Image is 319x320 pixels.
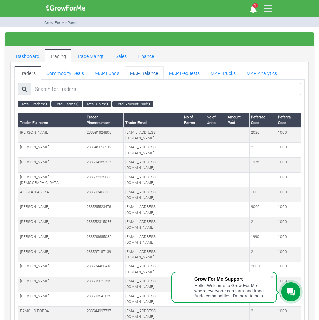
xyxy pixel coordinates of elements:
a: 1 [247,7,260,13]
a: MAP Analytics [241,66,282,79]
td: 233597187139 [85,247,123,262]
td: 233593408301 [85,187,123,202]
td: [EMAIL_ADDRESS][DOMAIN_NAME] [124,187,182,202]
td: 233595621395 [85,277,123,292]
div: Grow For Me Support [194,276,270,282]
b: 0 [76,101,79,106]
td: [EMAIL_ADDRESS][DOMAIN_NAME] [124,158,182,173]
td: [EMAIL_ADDRESS][DOMAIN_NAME] [124,292,182,306]
a: Sales [110,49,132,62]
td: 1000 [276,187,301,202]
td: [PERSON_NAME] [18,277,85,292]
td: [EMAIL_ADDRESS][DOMAIN_NAME] [124,143,182,158]
td: 2 [249,247,276,262]
td: 233594985312 [85,158,123,173]
td: 2009 [249,262,276,277]
td: 233591924806 [85,128,123,143]
th: Trader Phonenumber [85,113,123,127]
a: Traders [14,66,41,79]
th: Trader Fullname [18,113,85,127]
td: 233545098912 [85,143,123,158]
td: [EMAIL_ADDRESS][DOMAIN_NAME] [124,202,182,217]
td: [PERSON_NAME] [18,292,85,306]
div: Hello! Welcome to Grow For Me where everyone can farm and trade Agric commodities. I'm here to help. [194,283,270,298]
th: Referred Code [249,113,276,127]
a: MAP Balance [125,66,164,79]
th: No of Farms [182,113,205,127]
td: 233593541625 [85,292,123,306]
small: Total Traders: [18,101,50,107]
td: [PERSON_NAME] [18,202,85,217]
td: 233532925083 [85,173,123,187]
a: Dashboard [10,49,45,62]
td: 1000 [276,217,301,232]
td: 2 [249,217,276,232]
td: [PERSON_NAME] [18,247,85,262]
td: 1000 [276,173,301,187]
a: Trading [45,49,71,62]
a: Commodity Deals [41,66,89,79]
span: 1 [252,3,258,8]
small: Total Farms: [51,101,82,107]
td: 2020 [249,128,276,143]
td: 9090 [249,202,276,217]
td: 1000 [276,158,301,173]
i: Notifications [247,2,260,17]
td: 1000 [276,202,301,217]
td: 233598685082 [85,232,123,247]
td: 1 [249,173,276,187]
td: [EMAIL_ADDRESS][DOMAIN_NAME] [124,232,182,247]
td: AZUMAH ABOKA [18,187,85,202]
th: No of Units [205,113,226,127]
td: 1990 [249,232,276,247]
th: Amount Paid [226,113,249,127]
td: [PERSON_NAME] [18,128,85,143]
td: [PERSON_NAME] [18,232,85,247]
a: MAP Requests [164,66,205,79]
td: [EMAIL_ADDRESS][DOMAIN_NAME] [124,247,182,262]
td: 1000 [276,232,301,247]
td: 1000 [276,247,301,262]
small: Total Units: [83,101,111,107]
td: 1000 [276,277,301,292]
td: 1000 [276,262,301,277]
td: 1000 [276,128,301,143]
small: Grow For Me Panel [44,20,77,25]
td: [EMAIL_ADDRESS][DOMAIN_NAME] [124,173,182,187]
b: 0 [106,101,108,106]
td: 100 [249,187,276,202]
td: [EMAIL_ADDRESS][DOMAIN_NAME] [124,217,182,232]
th: Trader Email [124,113,182,127]
a: Trade Mangt. [71,49,110,62]
input: Search for Traders [31,83,301,95]
td: 233552315056 [85,217,123,232]
td: 233535523476 [85,202,123,217]
b: 0 [148,101,150,106]
td: [EMAIL_ADDRESS][DOMAIN_NAME] [124,262,182,277]
td: [EMAIL_ADDRESS][DOMAIN_NAME] [124,277,182,292]
a: MAP Trucks [205,66,241,79]
td: [PERSON_NAME] [18,262,85,277]
td: 233534460418 [85,262,123,277]
img: growforme image [44,1,88,15]
td: [EMAIL_ADDRESS][DOMAIN_NAME] [124,128,182,143]
a: MAP Funds [89,66,125,79]
th: Referral Code [276,113,301,127]
td: [PERSON_NAME] [18,143,85,158]
a: Finance [132,49,159,62]
td: [PERSON_NAME][DEMOGRAPHIC_DATA] [18,173,85,187]
td: [PERSON_NAME] [18,217,85,232]
small: Total Amount Paid: [112,101,153,107]
b: 0 [45,101,47,106]
td: 1978 [249,158,276,173]
td: [PERSON_NAME] [18,158,85,173]
td: 1000 [276,143,301,158]
td: 2 [249,143,276,158]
